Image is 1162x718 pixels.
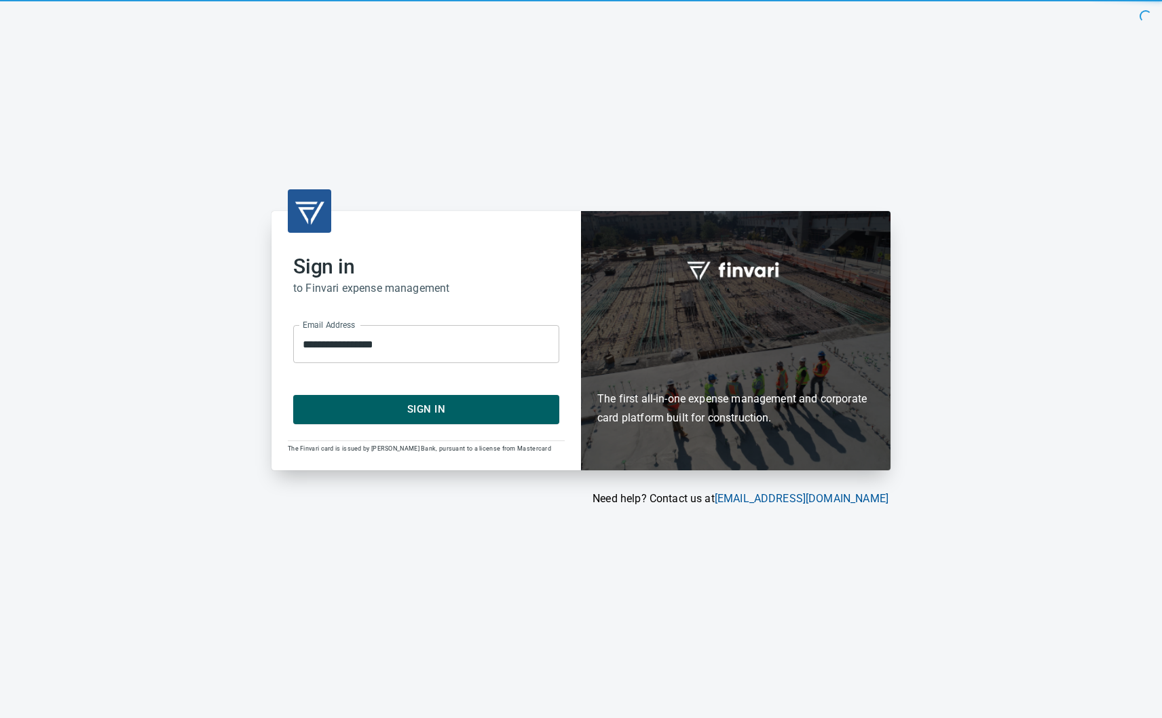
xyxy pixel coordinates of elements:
span: The Finvari card is issued by [PERSON_NAME] Bank, pursuant to a license from Mastercard [288,445,551,452]
div: Finvari [581,211,891,470]
span: Sign In [308,400,544,418]
h6: to Finvari expense management [293,279,559,298]
p: Need help? Contact us at [271,491,888,507]
img: fullword_logo_white.png [685,254,787,285]
h6: The first all-in-one expense management and corporate card platform built for construction. [597,311,874,428]
button: Sign In [293,395,559,423]
h2: Sign in [293,254,559,279]
img: transparent_logo.png [293,195,326,227]
a: [EMAIL_ADDRESS][DOMAIN_NAME] [715,492,888,505]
